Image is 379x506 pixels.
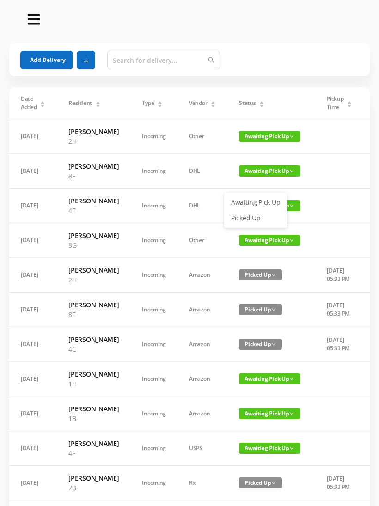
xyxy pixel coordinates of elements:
i: icon: caret-up [259,100,264,103]
td: [DATE] [9,466,57,500]
input: Search for delivery... [107,51,220,69]
h6: [PERSON_NAME] [68,265,119,275]
span: Vendor [189,99,207,107]
i: icon: down [271,307,276,312]
span: Picked Up [239,304,282,315]
i: icon: caret-down [40,104,45,106]
td: [DATE] [9,362,57,396]
i: icon: down [289,411,294,416]
td: [DATE] 05:33 PM [315,466,364,500]
i: icon: down [289,238,294,243]
td: Amazon [177,293,227,327]
td: Amazon [177,362,227,396]
i: icon: caret-down [95,104,100,106]
h6: [PERSON_NAME] [68,127,119,136]
i: icon: down [289,446,294,451]
p: 7B [68,483,119,493]
div: Sort [259,100,264,105]
td: Amazon [177,258,227,293]
span: Awaiting Pick Up [239,408,300,419]
i: icon: caret-up [95,100,100,103]
span: Date Added [21,95,37,111]
td: Other [177,119,227,154]
i: icon: down [289,377,294,381]
td: Incoming [130,258,177,293]
span: Type [142,99,154,107]
td: Incoming [130,431,177,466]
div: Sort [40,100,45,105]
i: icon: down [271,273,276,277]
i: icon: caret-up [211,100,216,103]
i: icon: caret-down [211,104,216,106]
div: Sort [347,100,352,105]
p: 4F [68,206,119,215]
button: Add Delivery [20,51,73,69]
span: Picked Up [239,477,282,488]
td: Incoming [130,362,177,396]
h6: [PERSON_NAME] [68,196,119,206]
a: Picked Up [226,211,286,226]
p: 4C [68,344,119,354]
td: [DATE] 05:33 PM [315,258,364,293]
i: icon: caret-up [40,100,45,103]
h6: [PERSON_NAME] [68,404,119,414]
td: Other [177,223,227,258]
div: Sort [210,100,216,105]
td: Incoming [130,223,177,258]
a: Awaiting Pick Up [226,195,286,210]
p: 2H [68,275,119,285]
i: icon: down [289,203,294,208]
td: [DATE] [9,293,57,327]
td: Incoming [130,119,177,154]
td: Incoming [130,327,177,362]
p: 1H [68,379,119,389]
span: Resident [68,99,92,107]
td: [DATE] [9,223,57,258]
p: 4F [68,448,119,458]
h6: [PERSON_NAME] [68,300,119,310]
span: Picked Up [239,339,282,350]
td: Incoming [130,466,177,500]
td: DHL [177,189,227,223]
h6: [PERSON_NAME] [68,335,119,344]
i: icon: down [271,481,276,485]
span: Awaiting Pick Up [239,131,300,142]
td: [DATE] [9,154,57,189]
td: Rx [177,466,227,500]
h6: [PERSON_NAME] [68,231,119,240]
i: icon: caret-down [347,104,352,106]
div: Sort [95,100,101,105]
td: USPS [177,431,227,466]
span: Pickup Time [327,95,343,111]
i: icon: caret-up [158,100,163,103]
span: Status [239,99,256,107]
p: 8G [68,240,119,250]
span: Awaiting Pick Up [239,443,300,454]
p: 8F [68,310,119,319]
td: [DATE] [9,258,57,293]
h6: [PERSON_NAME] [68,439,119,448]
td: [DATE] [9,119,57,154]
td: DHL [177,154,227,189]
h6: [PERSON_NAME] [68,161,119,171]
p: 8F [68,171,119,181]
i: icon: caret-down [259,104,264,106]
td: [DATE] [9,396,57,431]
i: icon: search [208,57,214,63]
p: 1B [68,414,119,423]
div: Sort [157,100,163,105]
i: icon: down [289,134,294,139]
td: Incoming [130,189,177,223]
span: Awaiting Pick Up [239,165,300,177]
p: 2H [68,136,119,146]
i: icon: down [271,342,276,347]
button: icon: download [77,51,95,69]
td: Incoming [130,293,177,327]
td: Incoming [130,396,177,431]
h6: [PERSON_NAME] [68,473,119,483]
td: Incoming [130,154,177,189]
td: [DATE] 05:33 PM [315,327,364,362]
td: [DATE] 05:33 PM [315,293,364,327]
td: Amazon [177,327,227,362]
i: icon: caret-up [347,100,352,103]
